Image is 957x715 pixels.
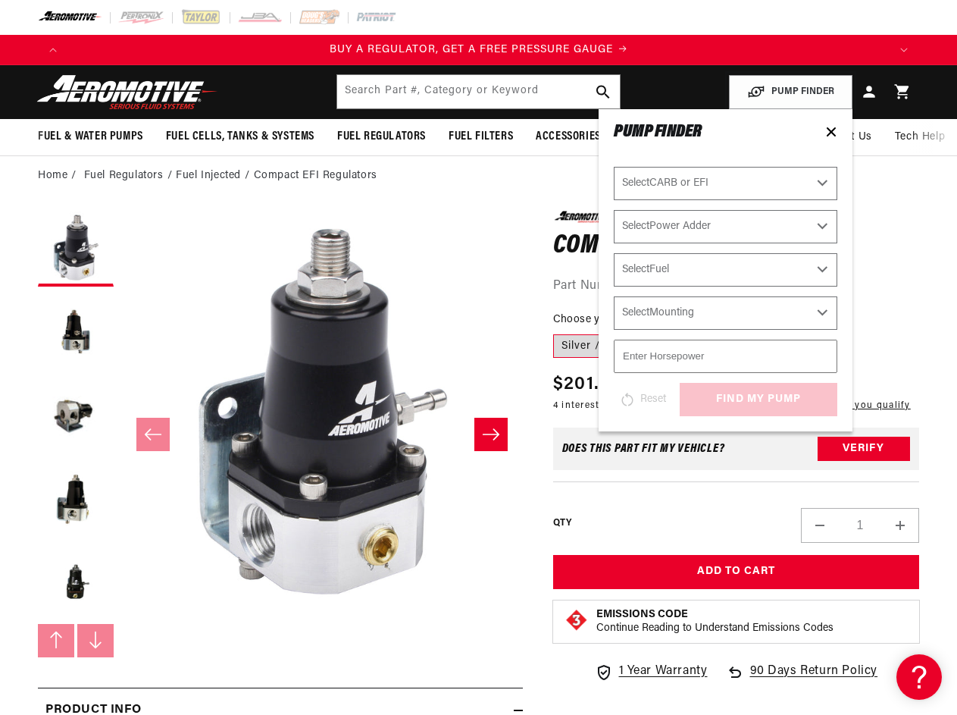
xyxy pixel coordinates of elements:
[38,544,114,620] button: Load image 5 in gallery view
[77,624,114,657] button: Slide right
[595,662,708,682] a: 1 Year Warranty
[553,555,919,589] button: Add to Cart
[84,168,177,184] li: Fuel Regulators
[68,42,889,58] div: 1 of 4
[824,401,910,410] a: See if you qualify - Learn more about Affirm Financing (opens in modal)
[38,211,114,287] button: Load image 1 in gallery view
[68,42,889,58] div: Announcement
[614,340,837,373] input: Enter Horsepower
[565,608,589,632] img: Emissions code
[553,234,919,259] h1: Compact EFI Regulators
[553,334,641,359] label: Silver / Black
[614,253,837,287] select: Fuel
[166,129,314,145] span: Fuel Cells, Tanks & Systems
[449,129,513,145] span: Fuel Filters
[38,294,114,370] button: Load image 2 in gallery view
[437,119,524,155] summary: Fuel Filters
[889,35,919,65] button: Translation missing: en.sections.announcements.next_announcement
[726,662,878,697] a: 90 Days Return Policy
[750,662,878,697] span: 90 Days Return Policy
[553,312,691,328] legend: Choose your Finish Option:
[155,119,326,155] summary: Fuel Cells, Tanks & Systems
[619,662,708,682] span: 1 Year Warranty
[27,119,155,155] summary: Fuel & Water Pumps
[553,277,919,296] div: Part Number:
[38,168,919,184] nav: breadcrumbs
[38,168,67,184] a: Home
[474,418,508,451] button: Slide right
[553,371,621,398] span: $201.55
[330,44,613,55] span: BUY A REGULATOR, GET A FREE PRESSURE GAUGE
[38,211,523,657] media-gallery: Gallery Viewer
[895,129,945,146] span: Tech Help
[553,398,911,412] p: 4 interest-free payments or as low as /mo with .
[254,168,377,184] li: Compact EFI Regulators
[614,167,837,200] select: CARB or EFI
[68,42,889,58] a: BUY A REGULATOR, GET A FREE PRESSURE GAUGE
[337,75,619,108] input: Search by Part Number, Category or Keyword
[536,129,666,145] span: Accessories & Specialty
[38,378,114,453] button: Load image 3 in gallery view
[586,75,620,108] button: search button
[729,75,852,109] button: PUMP FINDER
[38,624,74,657] button: Slide left
[553,517,572,530] label: QTY
[326,119,437,155] summary: Fuel Regulators
[38,461,114,537] button: Load image 4 in gallery view
[337,129,426,145] span: Fuel Regulators
[596,608,833,635] button: Emissions CodeContinue Reading to Understand Emissions Codes
[38,129,143,145] span: Fuel & Water Pumps
[562,443,725,455] div: Does This part fit My vehicle?
[38,35,68,65] button: Translation missing: en.sections.announcements.previous_announcement
[596,609,688,620] strong: Emissions Code
[136,418,170,451] button: Slide left
[176,168,253,184] li: Fuel Injected
[614,296,837,330] select: Mounting
[33,74,222,110] img: Aeromotive
[614,210,837,243] select: Power Adder
[884,119,956,155] summary: Tech Help
[524,119,677,155] summary: Accessories & Specialty
[614,123,702,141] span: PUMP FINDER
[818,437,910,461] button: Verify
[596,622,833,635] p: Continue Reading to Understand Emissions Codes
